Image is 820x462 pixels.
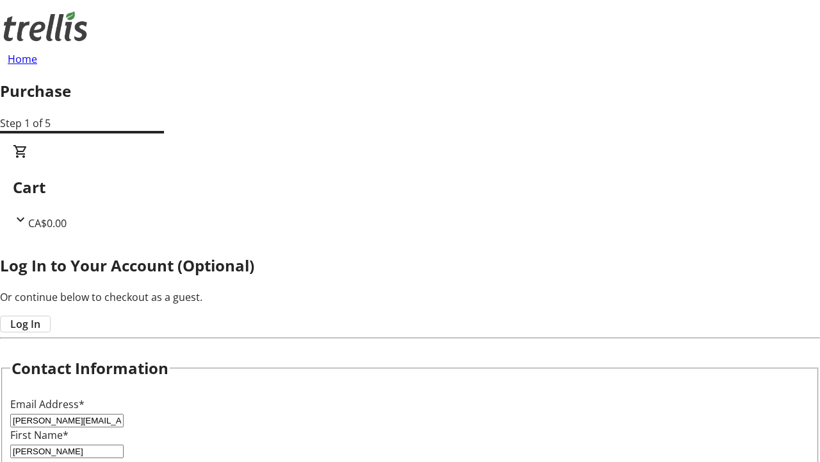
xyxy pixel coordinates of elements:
h2: Cart [13,176,807,199]
h2: Contact Information [12,357,168,380]
span: Log In [10,316,40,332]
label: Email Address* [10,397,85,411]
label: First Name* [10,428,69,442]
div: CartCA$0.00 [13,144,807,231]
span: CA$0.00 [28,216,67,230]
